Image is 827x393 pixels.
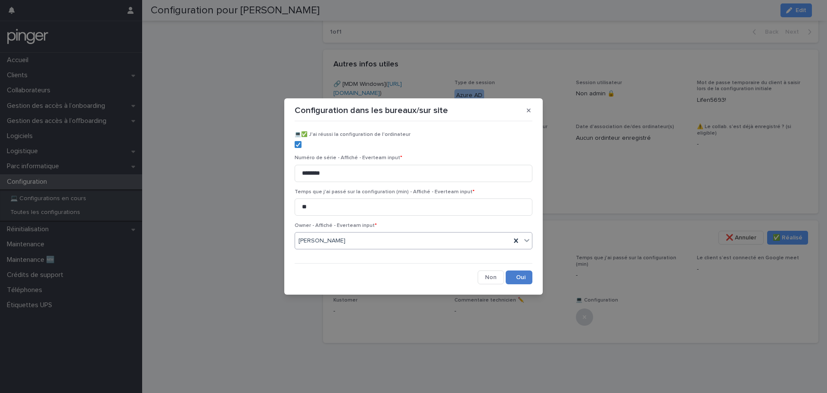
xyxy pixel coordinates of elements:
span: ​💻​✅​ J'ai réussi la configuration de l'ordinateur [295,132,410,137]
p: Configuration dans les bureaux/sur site [295,105,448,116]
span: Numéro de série - Affiché - Everteam input [295,155,402,160]
span: Temps que j'ai passé sur la configuration (min) - Affiché - Everteam input [295,189,475,195]
span: [PERSON_NAME] [298,236,345,245]
span: Owner - Affiché - Everteam input [295,223,377,228]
